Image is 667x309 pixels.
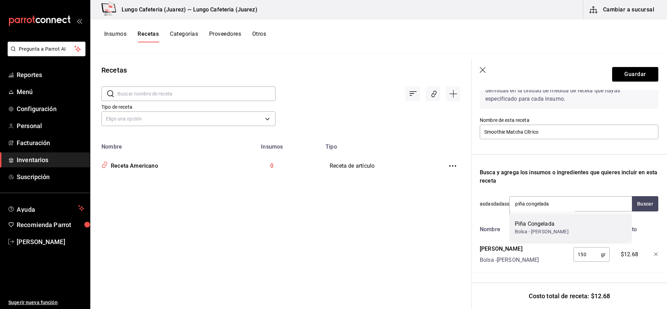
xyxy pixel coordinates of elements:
div: Busca y agrega los insumos o ingredientes que quieres incluir en esta receta [480,168,658,185]
button: Buscar [632,196,658,211]
div: Recuerda que las cantidades utilizadas en tus recetas estarán definidas en la Unidad de medida de... [480,73,658,109]
div: Agregar receta [446,86,460,101]
a: Pregunta a Parrot AI [5,50,85,58]
th: Tipo [321,139,437,150]
button: Recetas [138,31,159,42]
div: Costo total de receta: $12.68 [472,283,667,309]
span: Personal [17,121,84,131]
div: Asociar recetas [426,86,440,101]
button: Pregunta a Parrot AI [8,42,85,56]
div: Bolsa - [PERSON_NAME] [515,228,569,235]
button: Otros [252,31,266,42]
div: gr [574,247,610,262]
div: navigation tabs [104,31,266,42]
span: 0 [270,162,273,169]
button: Insumos [104,31,126,42]
label: Tipo de receta [101,105,275,109]
span: Facturación [17,138,84,148]
h3: Lungo Cafeteria (Juarez) — Lungo Cafeteria (Juarez) [116,6,257,14]
span: Inventarios [17,155,84,165]
div: asdasdadass [480,196,658,211]
div: Recetas [101,65,127,75]
div: Nombre [477,223,568,234]
span: Pregunta a Parrot AI [19,45,75,53]
button: Guardar [612,67,658,82]
span: Sugerir nueva función [8,299,84,306]
span: Ayuda [17,204,75,212]
div: Piña Congelada [515,220,569,228]
span: Menú [17,87,84,97]
label: Nombre de esta receta [480,118,658,123]
span: Reportes [17,70,84,80]
div: Insumo [510,211,576,230]
div: Bolsa - [PERSON_NAME] [480,256,539,264]
button: open_drawer_menu [76,18,82,24]
span: Suscripción [17,172,84,182]
button: Proveedores [209,31,241,42]
input: Buscar insumo [510,197,579,211]
span: Configuración [17,104,84,114]
div: Receta Americano [108,159,158,170]
button: Categorías [170,31,198,42]
span: Recomienda Parrot [17,220,84,229]
div: Ordenar por [405,86,420,101]
span: $12.68 [621,250,638,259]
table: inventoriesTable [90,139,471,182]
div: [PERSON_NAME] [480,245,539,253]
div: Elige una opción [101,111,275,126]
span: [PERSON_NAME] [17,237,84,247]
input: 0 [574,248,601,261]
th: Insumos [223,139,321,150]
th: Nombre [90,139,223,150]
td: Receta de artículo [321,150,437,182]
input: Buscar nombre de receta [117,87,275,101]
